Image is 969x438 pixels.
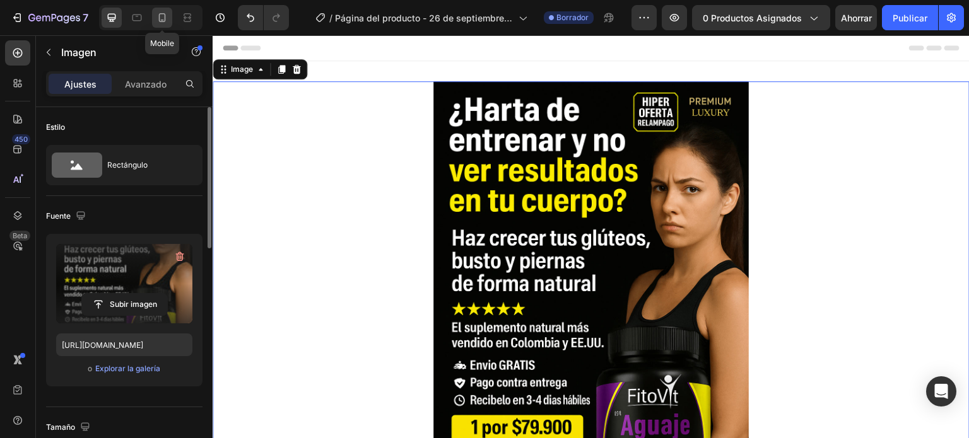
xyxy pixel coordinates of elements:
[5,5,94,30] button: 7
[213,35,969,438] iframe: Área de diseño
[46,211,71,221] font: Fuente
[556,13,589,22] font: Borrador
[238,5,289,30] div: Deshacer/Rehacer
[61,45,168,60] p: Imagen
[703,13,802,23] font: 0 productos asignados
[61,46,97,59] font: Imagen
[83,11,88,24] font: 7
[64,79,97,89] font: Ajustes
[56,333,192,356] input: https://ejemplo.com/imagen.jpg
[81,293,168,316] button: Subir imagen
[835,5,877,30] button: Ahorrar
[46,122,65,132] font: Estilo
[16,28,43,40] div: Image
[125,79,167,89] font: Avanzado
[329,13,332,23] font: /
[893,13,927,23] font: Publicar
[926,376,956,406] div: Abrir Intercom Messenger
[15,135,28,144] font: 450
[95,364,160,373] font: Explorar la galería
[692,5,830,30] button: 0 productos asignados
[335,13,512,37] font: Página del producto - 26 de septiembre, 00:32:58
[841,13,872,23] font: Ahorrar
[13,231,27,240] font: Beta
[46,422,75,432] font: Tamaño
[88,364,92,373] font: o
[95,362,161,375] button: Explorar la galería
[882,5,938,30] button: Publicar
[107,160,148,170] font: Rectángulo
